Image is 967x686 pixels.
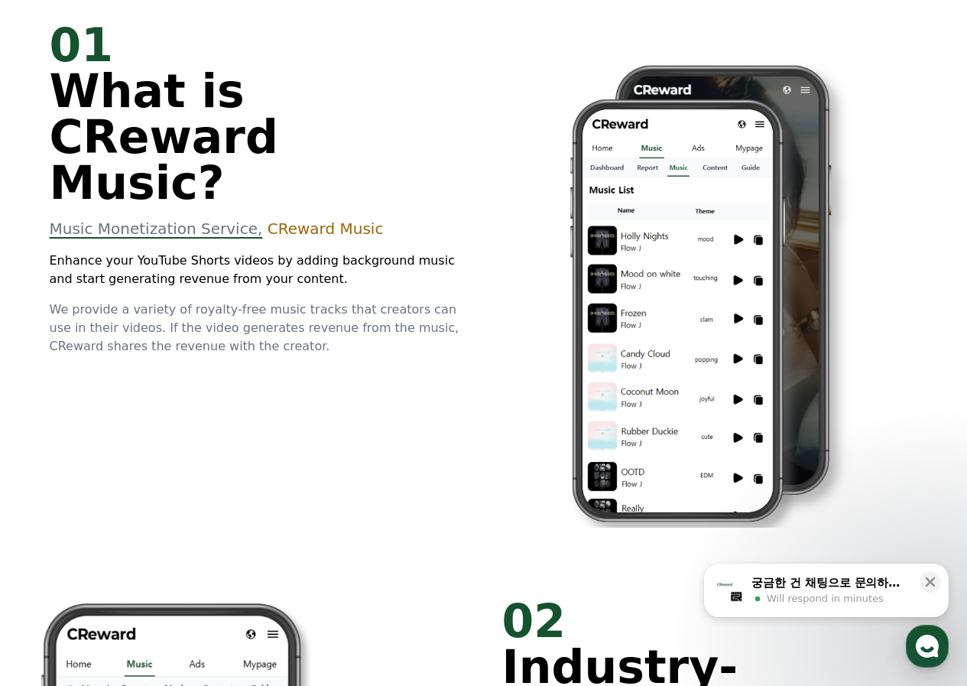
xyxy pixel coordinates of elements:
[127,509,172,521] span: Messages
[50,64,278,210] span: What is CReward Music?
[50,302,459,353] span: We provide a variety of royalty-free music tracks that creators can use in their videos. If the v...
[101,485,197,523] a: Messages
[268,219,384,238] span: CReward Music
[502,598,918,644] div: 02
[5,485,101,523] a: Home
[502,22,918,549] img: 2.png
[226,508,264,520] span: Settings
[50,22,466,68] div: 01
[197,485,294,523] a: Settings
[39,508,66,520] span: Home
[50,252,466,288] p: Enhance your YouTube Shorts videos by adding background music and start generating revenue from y...
[50,219,263,238] span: Music Monetization Service,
